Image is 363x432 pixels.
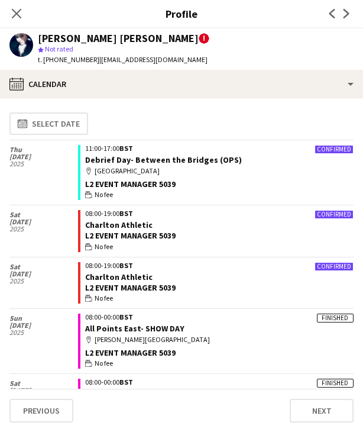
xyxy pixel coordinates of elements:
span: Sat [9,380,78,387]
a: Charlton Athletic [85,220,153,230]
span: BST [119,261,133,270]
span: No fee [95,241,113,252]
span: 2025 [9,329,78,336]
span: No fee [95,293,113,304]
a: Charlton Athletic [85,272,153,282]
span: BST [119,312,133,321]
span: Thu [9,146,78,153]
span: Sat [9,263,78,270]
span: BST [119,144,133,153]
span: ! [199,33,209,44]
div: [GEOGRAPHIC_DATA] [85,166,354,176]
span: No fee [95,358,113,369]
span: [DATE] [9,322,78,329]
span: BST [119,378,133,386]
a: All Points East- SHOW DAY [85,323,184,334]
div: Confirmed [315,145,354,154]
div: L2 Event Manager 5039 [85,347,354,358]
div: 08:00-19:00 [85,210,354,217]
div: L2 Event Manager 5039 [85,282,354,293]
button: Select date [9,112,88,135]
div: 08:00-00:00 [85,314,354,321]
span: 2025 [9,160,78,167]
a: Debrief Day- Between the Bridges (OPS) [85,154,242,165]
span: Not rated [45,44,73,53]
div: [PERSON_NAME][GEOGRAPHIC_DATA] [85,334,354,345]
div: 11:00-17:00 [85,145,354,152]
a: All Points East- SHOW DAY [85,388,184,399]
span: BST [119,209,133,218]
div: Finished [317,379,354,388]
span: [DATE] [9,270,78,278]
span: | [EMAIL_ADDRESS][DOMAIN_NAME] [99,55,208,64]
span: Sun [9,315,78,322]
button: Previous [9,399,73,423]
div: Finished [317,314,354,323]
div: [PERSON_NAME] [PERSON_NAME] [38,33,199,44]
span: [DATE] [9,218,78,225]
div: L2 Event Manager 5039 [85,230,354,241]
span: [DATE] [9,153,78,160]
div: Confirmed [315,262,354,271]
span: 2025 [9,225,78,233]
span: [DATE] [9,387,78,394]
span: t. [PHONE_NUMBER] [38,55,99,64]
div: Confirmed [315,210,354,219]
span: 2025 [9,278,78,285]
span: No fee [95,189,113,200]
button: Next [290,399,354,423]
div: 08:00-00:00 [85,379,354,386]
div: L2 Event Manager 5039 [85,179,354,189]
div: 08:00-19:00 [85,262,354,269]
span: Sat [9,211,78,218]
